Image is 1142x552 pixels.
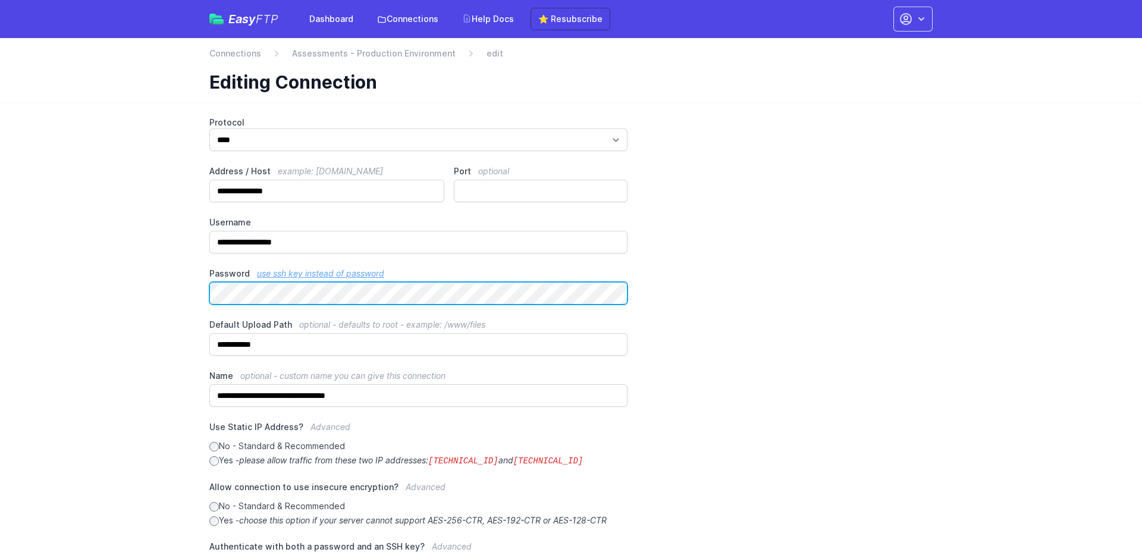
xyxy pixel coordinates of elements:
[209,217,628,228] label: Username
[478,166,509,176] span: optional
[428,456,498,466] code: [TECHNICAL_ID]
[302,8,360,30] a: Dashboard
[209,502,219,512] input: No - Standard & Recommended
[239,455,583,465] i: please allow traffic from these two IP addresses: and
[209,13,278,25] a: EasyFTP
[209,500,628,512] label: No - Standard & Recommended
[487,48,503,59] span: edit
[209,516,219,526] input: Yes -choose this option if your server cannot support AES-256-CTR, AES-192-CTR or AES-128-CTR
[239,515,607,525] i: choose this option if your server cannot support AES-256-CTR, AES-192-CTR or AES-128-CTR
[406,482,445,492] span: Advanced
[209,48,261,59] a: Connections
[209,421,628,440] label: Use Static IP Address?
[240,371,445,381] span: optional - custom name you can give this connection
[292,48,456,59] a: Assessments - Production Environment
[1083,493,1128,538] iframe: Drift Widget Chat Controller
[209,442,219,451] input: No - Standard & Recommended
[432,541,472,551] span: Advanced
[256,12,278,26] span: FTP
[209,117,628,128] label: Protocol
[513,456,583,466] code: [TECHNICAL_ID]
[209,515,628,526] label: Yes -
[209,71,923,93] h1: Editing Connection
[209,370,628,382] label: Name
[454,165,628,177] label: Port
[209,319,628,331] label: Default Upload Path
[209,456,219,466] input: Yes -please allow traffic from these two IP addresses:[TECHNICAL_ID]and[TECHNICAL_ID]
[209,454,628,467] label: Yes -
[228,13,278,25] span: Easy
[209,440,628,452] label: No - Standard & Recommended
[278,166,383,176] span: example: [DOMAIN_NAME]
[209,165,444,177] label: Address / Host
[299,319,485,330] span: optional - defaults to root - example: /www/files
[455,8,521,30] a: Help Docs
[209,48,933,67] nav: Breadcrumb
[209,14,224,24] img: easyftp_logo.png
[310,422,350,432] span: Advanced
[370,8,445,30] a: Connections
[209,481,628,500] label: Allow connection to use insecure encryption?
[257,268,384,278] a: use ssh key instead of password
[209,268,628,280] label: Password
[531,8,610,30] a: ⭐ Resubscribe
